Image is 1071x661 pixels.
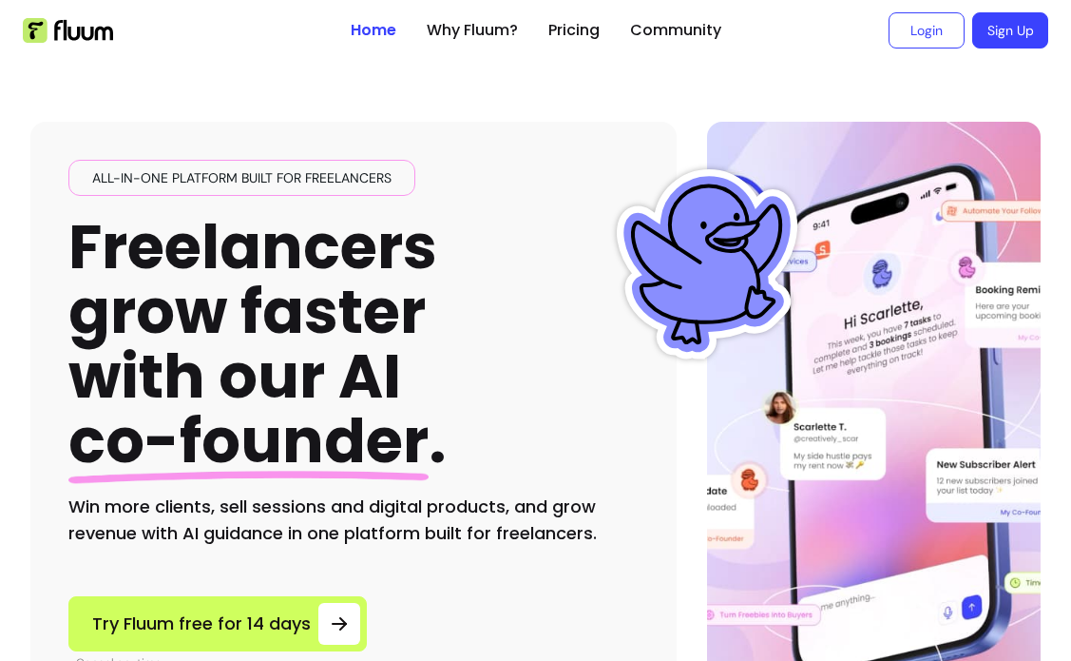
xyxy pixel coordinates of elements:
span: Try Fluum free for 14 days [92,611,311,637]
span: co-founder [68,399,429,483]
h2: Win more clients, sell sessions and digital products, and grow revenue with AI guidance in one pl... [68,494,639,547]
a: Why Fluum? [427,19,518,42]
img: Fluum Duck sticker [612,169,802,360]
h1: Freelancers grow faster with our AI . [68,215,447,475]
span: All-in-one platform built for freelancers [85,168,399,187]
a: Community [630,19,721,42]
img: Fluum Logo [23,18,113,43]
a: Try Fluum free for 14 days [68,596,367,651]
a: Pricing [548,19,600,42]
a: Home [351,19,396,42]
a: Login [889,12,965,49]
a: Sign Up [972,12,1048,49]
